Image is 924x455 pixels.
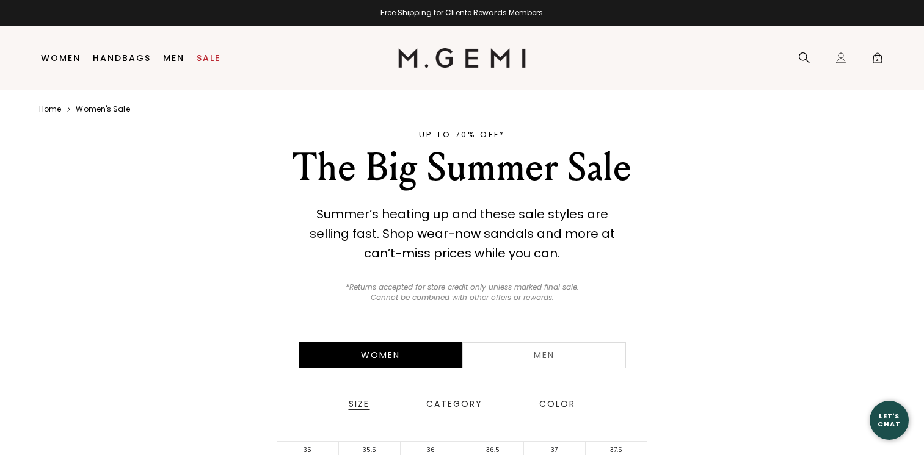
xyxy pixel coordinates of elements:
div: Color [539,399,576,410]
a: Sale [197,53,220,63]
a: Men [163,53,184,63]
a: Women's sale [76,104,129,114]
div: Category [426,399,483,410]
div: The Big Summer Sale [250,146,674,190]
div: Size [348,399,370,410]
span: 2 [871,54,884,66]
div: UP TO 70% OFF* [250,129,674,141]
img: M.Gemi [398,48,526,68]
a: Handbags [93,53,151,63]
a: Men [462,342,626,368]
div: Let's Chat [870,412,909,428]
a: Home [39,104,61,114]
div: Women [299,342,462,368]
a: Women [41,53,81,63]
div: Summer’s heating up and these sale styles are selling fast. Shop wear-now sandals and more at can... [297,204,627,263]
p: *Returns accepted for store credit only unless marked final sale. Cannot be combined with other o... [338,282,586,303]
